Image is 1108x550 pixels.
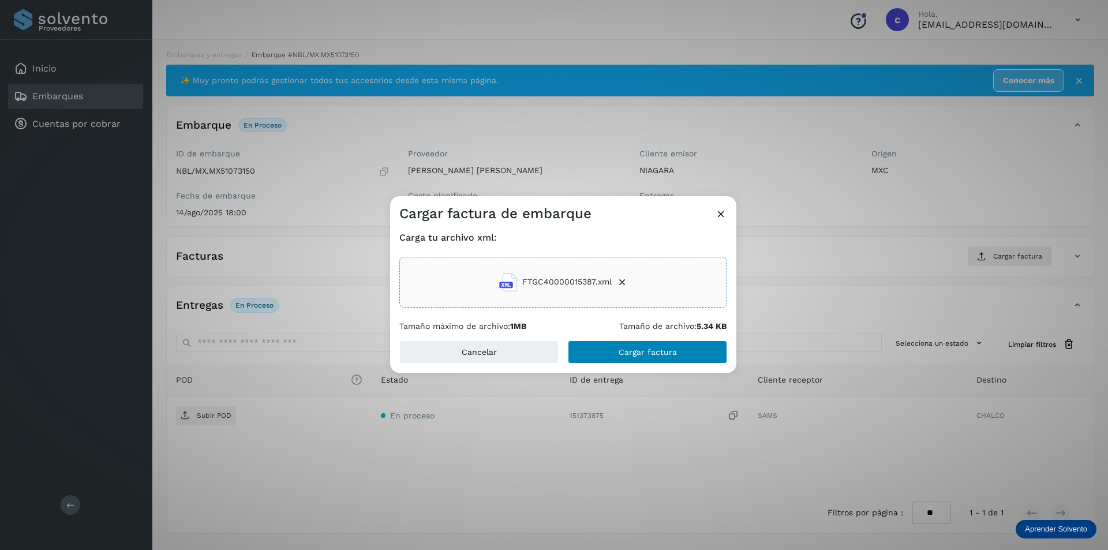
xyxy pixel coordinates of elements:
button: Cargar factura [568,341,727,364]
div: Aprender Solvento [1016,520,1096,538]
span: Cargar factura [619,348,677,356]
b: 5.34 KB [697,321,727,331]
h3: Cargar factura de embarque [399,205,592,222]
p: Aprender Solvento [1025,525,1087,534]
p: Tamaño máximo de archivo: [399,321,527,331]
b: 1MB [510,321,527,331]
span: Cancelar [462,348,497,356]
h4: Carga tu archivo xml: [399,232,727,243]
p: Tamaño de archivo: [619,321,727,331]
button: Cancelar [399,341,559,364]
span: FTGC40000015387.xml [522,276,612,288]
